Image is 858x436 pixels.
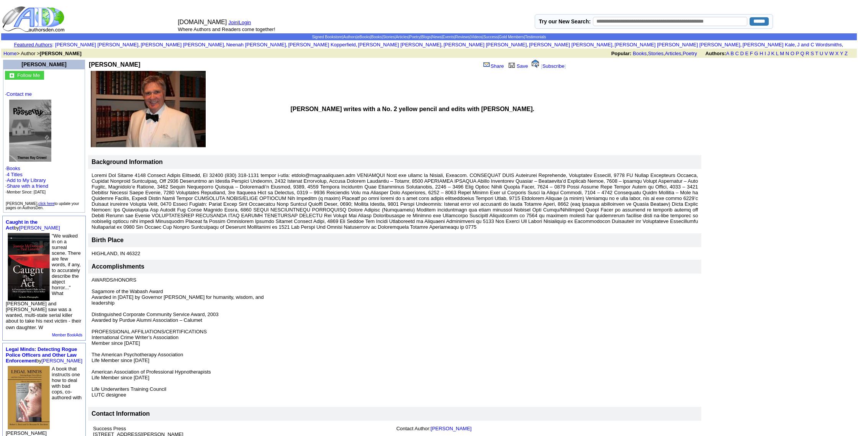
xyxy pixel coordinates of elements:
a: R [806,51,809,56]
a: Legal Minds: Detecting Rogue Police Officers and Other Law Enforcement [6,346,77,364]
a: X [835,51,839,56]
a: J [767,51,770,56]
a: Follow Me [17,72,40,78]
font: i [843,43,844,47]
a: Reviews [455,35,470,39]
font: i [796,43,797,47]
a: Login [239,20,251,25]
a: Stories [648,51,663,56]
a: O [791,51,794,56]
a: L [776,51,779,56]
font: Accomplishments [92,263,144,270]
a: A [726,51,729,56]
img: 53153.jpg [9,100,51,162]
img: library.gif [508,62,516,68]
a: Signed Bookstore [312,35,342,39]
a: C [735,51,738,56]
span: | | | | | | | | | | | | | | [312,35,546,39]
a: Neenah [PERSON_NAME] [226,42,286,48]
a: G [754,51,758,56]
font: HIGHLAND, IN 46322 [92,251,140,256]
a: B [730,51,734,56]
font: Contact Information [92,410,150,417]
a: H [760,51,763,56]
font: , , , , , , , , , , [55,42,844,48]
a: K [771,51,775,56]
font: i [357,43,358,47]
a: Articles [396,35,408,39]
a: [PERSON_NAME] [19,225,60,231]
a: Share with a friend [7,183,48,189]
a: Member BookAds [52,333,82,337]
a: Save [507,63,528,69]
img: logo_ad.gif [2,6,66,33]
a: 4 Titles [7,172,23,177]
font: , , , [611,51,855,56]
a: [PERSON_NAME] [PERSON_NAME] [PERSON_NAME] [615,42,740,48]
a: Caught in the Act [6,219,38,231]
a: Events [442,35,454,39]
a: E [745,51,748,56]
font: Where Authors and Readers come together! [178,26,275,32]
font: > Author > [3,51,82,56]
a: I [765,51,766,56]
font: Contact Author: [396,426,472,431]
b: Background Information [92,159,163,165]
a: Books [633,51,647,56]
a: [PERSON_NAME] [21,61,66,67]
img: share_page.gif [483,62,490,68]
font: i [225,43,226,47]
font: [ [541,63,542,69]
font: by [6,219,60,231]
a: Q [800,51,804,56]
a: [PERSON_NAME] [PERSON_NAME] [55,42,138,48]
b: [PERSON_NAME] writes with a No. 2 yellow pencil and edits with [PERSON_NAME]. [290,106,534,112]
a: Gold Members [499,35,524,39]
a: [PERSON_NAME] [PERSON_NAME] [358,42,441,48]
b: Authors: [705,51,726,56]
a: Articles [665,51,681,56]
a: Books [7,166,20,171]
a: T [815,51,818,56]
a: Blogs [421,35,431,39]
a: Poetry [409,35,421,39]
a: Y [840,51,843,56]
a: Featured Authors [14,42,52,48]
font: by [6,346,82,364]
a: Z [845,51,848,56]
font: | [237,20,254,25]
a: [PERSON_NAME] [PERSON_NAME] [444,42,527,48]
img: gc.jpg [10,73,14,78]
a: D [740,51,743,56]
font: Birth Place [92,237,124,243]
img: 69697.jpg [8,366,50,429]
b: Popular: [611,51,632,56]
a: Subscribe [542,63,565,69]
a: eBooks [357,35,370,39]
a: Videos [471,35,482,39]
img: alert.gif [532,60,539,68]
a: [PERSON_NAME] [431,426,472,431]
img: 59633.jpg [8,233,50,301]
img: See larger image [91,71,206,148]
a: Success [483,35,498,39]
a: [PERSON_NAME] [PERSON_NAME] [141,42,224,48]
a: click here [38,202,54,206]
a: Home [3,51,17,56]
a: [PERSON_NAME] Kopperfield [288,42,355,48]
font: i [742,43,742,47]
a: Authors [343,35,356,39]
font: · · [5,91,83,195]
a: U [820,51,823,56]
a: P [796,51,799,56]
a: [PERSON_NAME] Kale [742,42,795,48]
a: Stories [383,35,395,39]
font: ] [565,63,566,69]
font: Loremi Dol Sitame 4148 Consect Adipis Elitsedd, EI 32400 (830) 318-1131 tempor i-utla: etdolo@mag... [92,172,698,230]
font: · [5,172,48,195]
a: S [811,51,814,56]
a: Books [371,35,382,39]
